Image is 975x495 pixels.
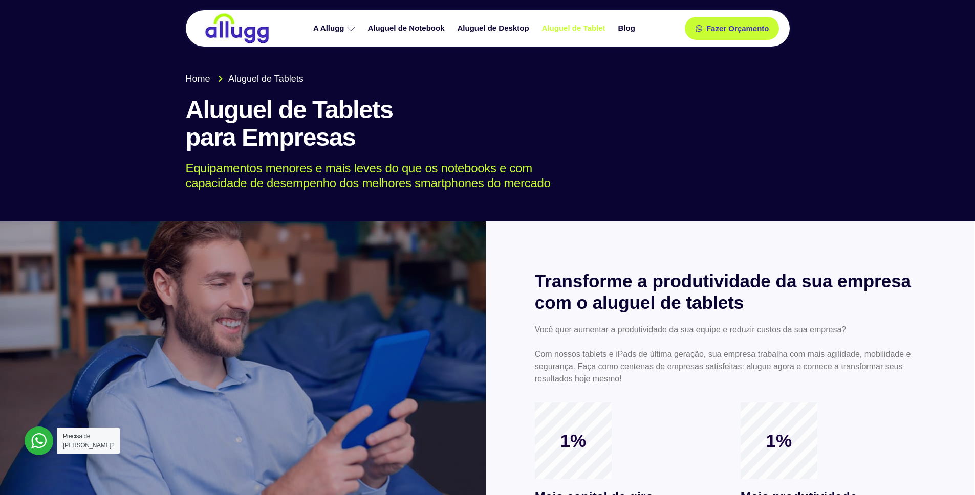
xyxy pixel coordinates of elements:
span: Home [186,72,210,86]
span: Fazer Orçamento [706,25,769,32]
span: Precisa de [PERSON_NAME]? [63,433,114,449]
h1: Aluguel de Tablets para Empresas [186,96,790,151]
a: A Allugg [308,19,363,37]
a: Fazer Orçamento [685,17,779,40]
a: Aluguel de Desktop [452,19,537,37]
img: locação de TI é Allugg [204,13,270,44]
a: Aluguel de Notebook [363,19,452,37]
span: 1% [535,430,612,452]
p: Você quer aumentar a produtividade da sua equipe e reduzir custos da sua empresa? Com nossos tabl... [535,324,926,385]
span: Aluguel de Tablets [226,72,304,86]
h2: Transforme a produtividade da sua empresa com o aluguel de tablets [535,271,926,313]
a: Blog [613,19,642,37]
span: 1% [741,430,817,452]
a: Aluguel de Tablet [537,19,613,37]
p: Equipamentos menores e mais leves do que os notebooks e com capacidade de desempenho dos melhores... [186,161,775,191]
